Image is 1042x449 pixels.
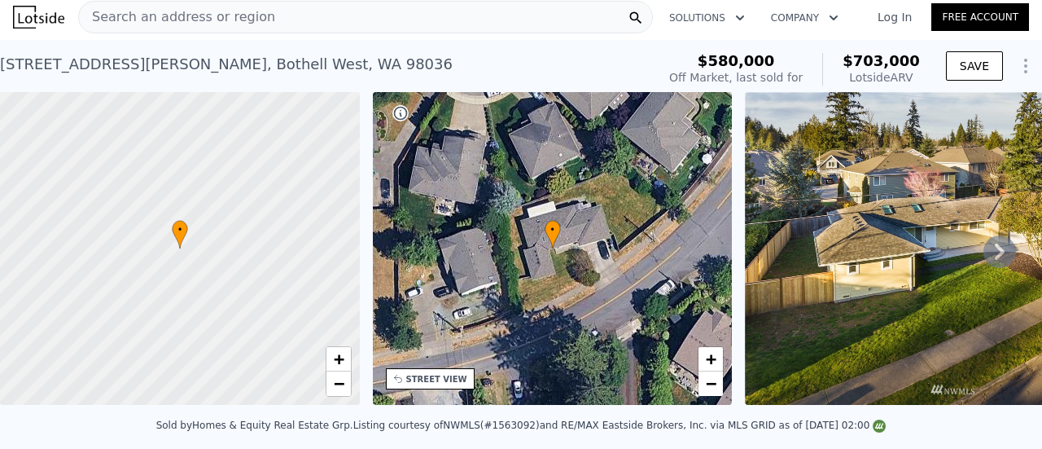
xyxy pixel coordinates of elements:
span: + [333,349,344,369]
div: Sold by Homes & Equity Real Estate Grp . [156,420,353,431]
button: SAVE [946,51,1003,81]
span: − [706,373,716,394]
span: $703,000 [843,52,920,69]
a: Free Account [931,3,1029,31]
div: STREET VIEW [406,373,467,385]
div: • [545,220,561,249]
span: + [706,349,716,369]
div: Off Market, last sold for [669,69,803,86]
img: Lotside [13,6,64,29]
span: $580,000 [698,52,775,69]
a: Log In [858,9,931,25]
div: • [172,220,188,249]
div: Listing courtesy of NWMLS (#1563092) and RE/MAX Eastside Brokers, Inc. via MLS GRID as of [DATE] ... [353,420,887,431]
img: NWMLS Logo [873,420,886,433]
a: Zoom in [698,347,723,372]
span: − [333,373,344,394]
button: Show Options [1009,50,1042,82]
span: • [545,222,561,237]
span: • [172,222,188,237]
a: Zoom out [698,372,723,396]
a: Zoom out [326,372,351,396]
span: Search an address or region [79,7,275,27]
a: Zoom in [326,347,351,372]
button: Company [758,3,852,33]
button: Solutions [656,3,758,33]
div: Lotside ARV [843,69,920,86]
